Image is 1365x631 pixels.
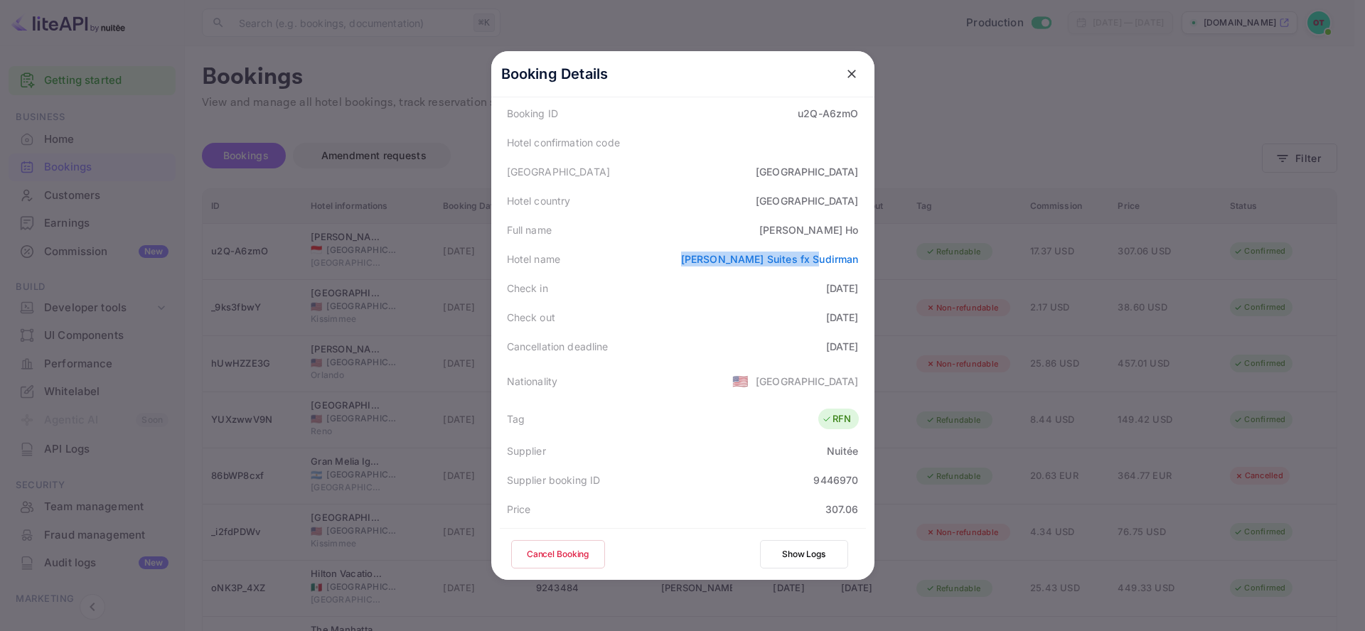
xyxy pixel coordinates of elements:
div: [GEOGRAPHIC_DATA] [756,374,859,389]
span: United States [732,368,749,394]
div: Hotel name [507,252,561,266]
div: [GEOGRAPHIC_DATA] [756,164,859,179]
button: close [839,61,864,87]
div: Booking ID [507,106,559,121]
a: [PERSON_NAME] Suites fx Sudirman [681,253,859,265]
div: Nationality [507,374,558,389]
div: Tag [507,411,525,426]
div: Check in [507,281,548,296]
div: [DATE] [826,310,859,325]
div: Nuitée [827,443,859,458]
div: Supplier [507,443,546,458]
div: [DATE] [826,281,859,296]
div: Check out [507,310,555,325]
div: u2Q-A6zmO [798,106,858,121]
div: Price [507,502,531,517]
button: Show Logs [760,540,848,568]
button: Cancel Booking [511,540,605,568]
div: Cancellation deadline [507,339,609,354]
div: [PERSON_NAME] Ho [759,222,858,237]
div: 307.06 [825,502,859,517]
div: 9446970 [813,473,858,487]
div: Hotel confirmation code [507,135,620,150]
div: RFN [822,412,851,426]
div: [GEOGRAPHIC_DATA] [507,164,611,179]
div: Supplier booking ID [507,473,601,487]
div: Full name [507,222,552,237]
div: Hotel country [507,193,571,208]
p: Booking Details [501,63,609,85]
div: [GEOGRAPHIC_DATA] [756,193,859,208]
div: [DATE] [826,339,859,354]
